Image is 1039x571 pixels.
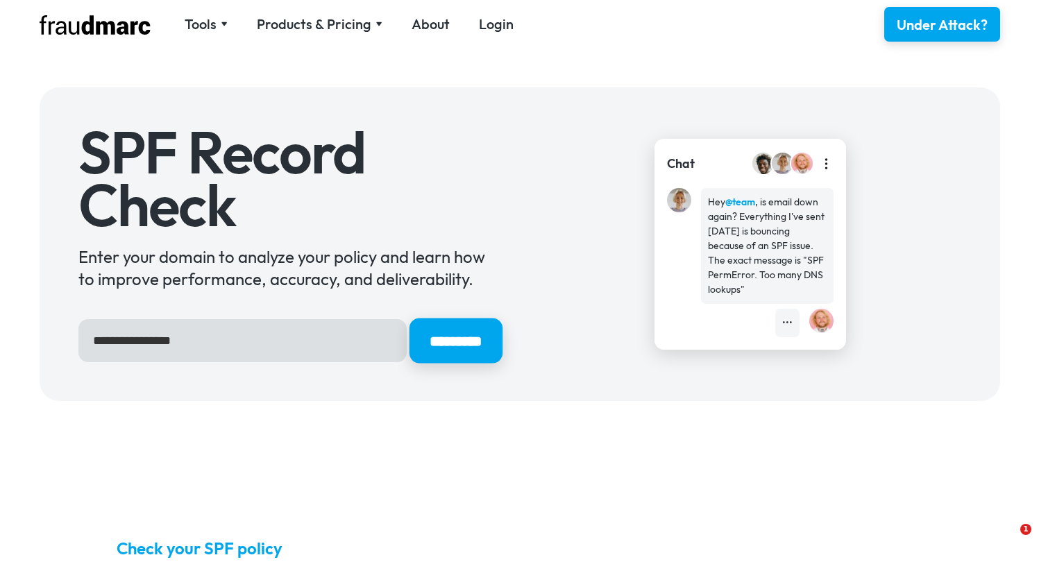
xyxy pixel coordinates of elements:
iframe: Intercom live chat [992,524,1025,557]
a: About [412,15,450,34]
div: Tools [185,15,228,34]
div: Tools [185,15,217,34]
div: Hey , is email down again? Everything I've sent [DATE] is bouncing because of an SPF issue. The e... [708,195,827,297]
strong: @team [725,196,755,208]
div: Products & Pricing [257,15,371,34]
h1: SPF Record Check [78,126,500,231]
div: ••• [782,316,793,330]
div: Products & Pricing [257,15,382,34]
div: Chat [667,155,695,173]
form: Hero Sign Up Form [78,319,500,362]
a: Under Attack? [884,7,1000,42]
a: Login [479,15,514,34]
div: Under Attack? [897,15,988,35]
div: Enter your domain to analyze your policy and learn how to improve performance, accuracy, and deli... [78,246,500,290]
h5: Check your SPF policy [117,537,922,559]
span: 1 [1020,524,1031,535]
iframe: Intercom notifications message [761,431,1039,534]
